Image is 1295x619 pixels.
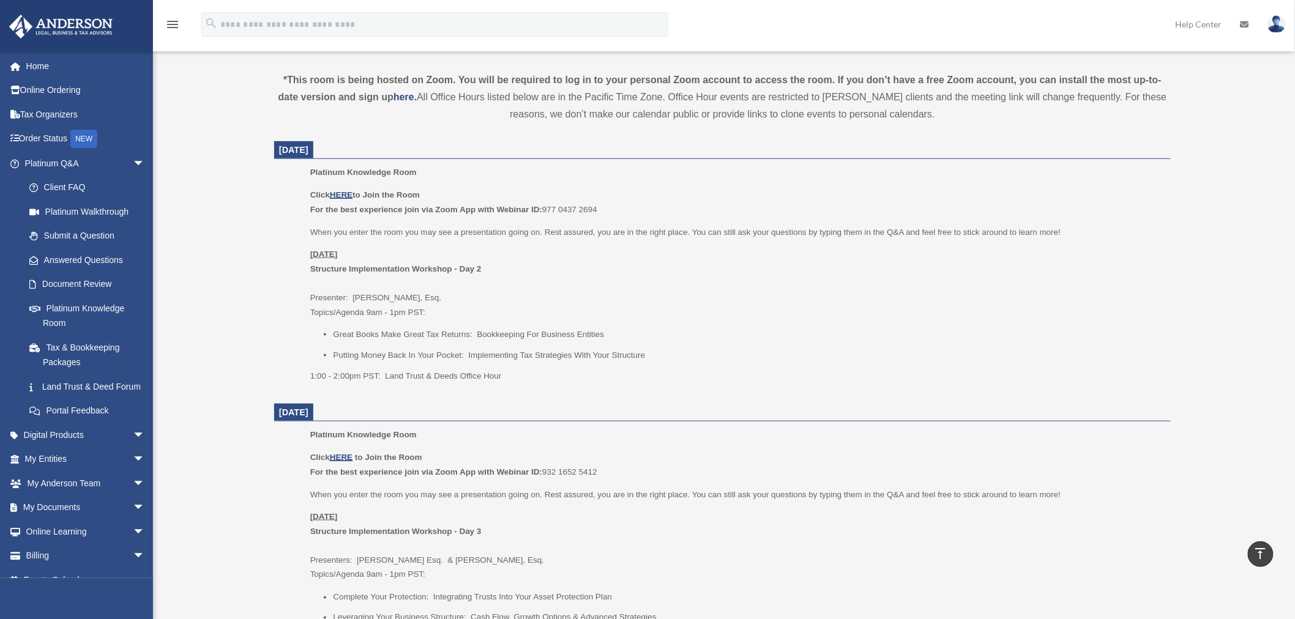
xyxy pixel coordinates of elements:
a: Answered Questions [17,248,163,272]
a: My Documentsarrow_drop_down [9,495,163,520]
a: Platinum Knowledge Room [17,296,157,335]
b: Structure Implementation Workshop - Day 3 [310,527,482,536]
a: Online Ordering [9,78,163,103]
img: User Pic [1267,15,1286,33]
strong: . [414,92,417,102]
span: [DATE] [279,145,308,155]
span: arrow_drop_down [133,423,157,448]
a: Document Review [17,272,163,297]
a: Land Trust & Deed Forum [17,374,163,399]
a: Client FAQ [17,176,163,200]
a: Digital Productsarrow_drop_down [9,423,163,447]
b: Click [310,453,355,462]
a: My Entitiesarrow_drop_down [9,447,163,472]
a: Submit a Question [17,224,163,248]
a: menu [165,21,180,32]
b: For the best experience join via Zoom App with Webinar ID: [310,467,542,476]
i: search [204,17,218,30]
a: Tax & Bookkeeping Packages [17,335,163,374]
p: 1:00 - 2:00pm PST: Land Trust & Deeds Office Hour [310,369,1162,384]
u: [DATE] [310,512,338,521]
a: My Anderson Teamarrow_drop_down [9,471,163,495]
li: Great Books Make Great Tax Returns: Bookkeeping For Business Entities [333,327,1162,342]
a: HERE [330,190,353,199]
div: All Office Hours listed below are in the Pacific Time Zone. Office Hour events are restricted to ... [274,72,1171,123]
li: Putting Money Back In Your Pocket: Implementing Tax Strategies With Your Structure [333,348,1162,363]
span: arrow_drop_down [133,519,157,544]
a: Tax Organizers [9,102,163,127]
a: Order StatusNEW [9,127,163,152]
b: Click to Join the Room [310,190,420,199]
a: HERE [330,453,353,462]
p: When you enter the room you may see a presentation going on. Rest assured, you are in the right p... [310,225,1162,240]
span: arrow_drop_down [133,447,157,472]
p: 977 0437 2694 [310,188,1162,217]
a: Events Calendar [9,568,163,592]
strong: *This room is being hosted on Zoom. You will be required to log in to your personal Zoom account ... [278,75,1162,102]
b: to Join the Room [355,453,422,462]
i: vertical_align_top [1253,546,1268,561]
u: [DATE] [310,250,338,259]
p: When you enter the room you may see a presentation going on. Rest assured, you are in the right p... [310,487,1162,502]
img: Anderson Advisors Platinum Portal [6,15,116,39]
div: NEW [70,130,97,148]
span: Platinum Knowledge Room [310,430,417,439]
i: menu [165,17,180,32]
span: arrow_drop_down [133,151,157,176]
li: Complete Your Protection: Integrating Trusts Into Your Asset Protection Plan [333,590,1162,605]
p: Presenters: [PERSON_NAME] Esq. & [PERSON_NAME], Esq. Topics/Agenda 9am - 1pm PST: [310,510,1162,582]
p: Presenter: [PERSON_NAME], Esq. Topics/Agenda 9am - 1pm PST: [310,247,1162,319]
a: Platinum Q&Aarrow_drop_down [9,151,163,176]
span: arrow_drop_down [133,471,157,496]
span: [DATE] [279,407,308,417]
p: 932 1652 5412 [310,450,1162,479]
b: For the best experience join via Zoom App with Webinar ID: [310,205,542,214]
a: Online Learningarrow_drop_down [9,519,163,544]
span: arrow_drop_down [133,495,157,521]
a: here [394,92,414,102]
b: Structure Implementation Workshop - Day 2 [310,264,482,273]
a: vertical_align_top [1248,541,1274,567]
a: Billingarrow_drop_down [9,544,163,568]
a: Portal Feedback [17,399,163,423]
a: Home [9,54,163,78]
span: arrow_drop_down [133,544,157,569]
span: Platinum Knowledge Room [310,168,417,177]
a: Platinum Walkthrough [17,199,163,224]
